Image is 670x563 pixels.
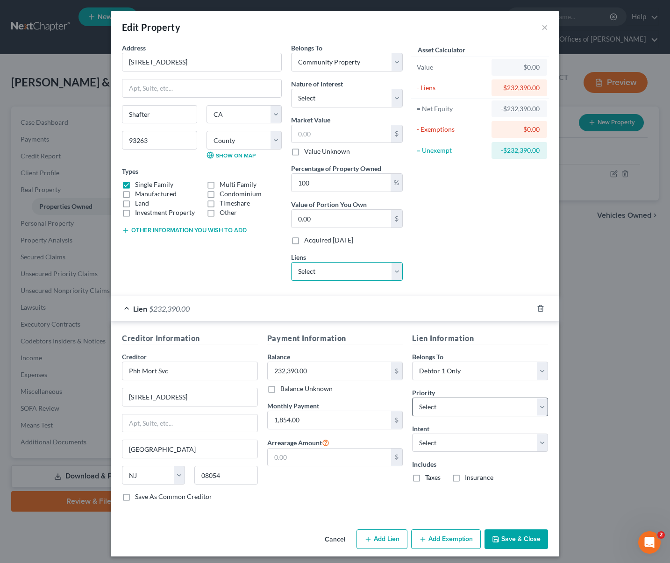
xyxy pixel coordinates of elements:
label: Single Family [135,180,173,189]
div: $ [391,210,402,228]
input: Enter city... [122,106,197,123]
button: Save & Close [485,529,548,549]
label: Land [135,199,149,208]
div: Value [417,63,487,72]
input: 0.00 [292,174,391,192]
div: $0.00 [499,125,540,134]
label: Condominium [220,189,262,199]
div: = Net Equity [417,104,487,114]
button: Add Exemption [411,529,481,549]
span: Belongs To [291,44,322,52]
label: Types [122,166,138,176]
label: Acquired [DATE] [304,235,353,245]
label: Arrearage Amount [267,437,329,448]
input: 0.00 [292,210,391,228]
h5: Creditor Information [122,333,258,344]
label: Save As Common Creditor [135,492,212,501]
input: Enter zip... [194,466,257,485]
label: Balance Unknown [280,384,333,393]
div: $232,390.00 [499,83,540,93]
div: Edit Property [122,21,180,34]
input: 0.00 [292,125,391,143]
span: Address [122,44,146,52]
input: Apt, Suite, etc... [122,414,257,432]
span: Priority [412,389,435,397]
label: Balance [267,352,290,362]
button: Other information you wish to add [122,227,247,234]
label: Multi Family [220,180,257,189]
button: Cancel [317,530,353,549]
label: Liens [291,252,306,262]
div: - Liens [417,83,487,93]
label: Intent [412,424,429,434]
label: Taxes [425,473,441,482]
button: × [542,21,548,33]
button: Add Lien [356,529,407,549]
div: $ [391,362,402,380]
input: Enter address... [122,388,257,406]
span: Belongs To [412,353,443,361]
input: Enter address... [122,53,281,71]
span: Lien [133,304,147,313]
label: Investment Property [135,208,195,217]
div: = Unexempt [417,146,487,155]
input: Search creditor by name... [122,362,258,380]
label: Asset Calculator [418,45,465,55]
div: $ [391,125,402,143]
div: % [391,174,402,192]
input: 0.00 [268,449,392,466]
input: Enter city... [122,440,257,458]
span: $232,390.00 [149,304,190,313]
input: 0.00 [268,362,392,380]
label: Market Value [291,115,330,125]
div: $0.00 [499,63,540,72]
input: Apt, Suite, etc... [122,79,281,97]
div: $ [391,411,402,429]
label: Nature of Interest [291,79,343,89]
div: $ [391,449,402,466]
input: 0.00 [268,411,392,429]
label: Other [220,208,237,217]
div: -$232,390.00 [499,146,540,155]
label: Manufactured [135,189,177,199]
label: Insurance [465,473,493,482]
label: Value Unknown [304,147,350,156]
label: Includes [412,459,548,469]
iframe: Intercom live chat [638,531,661,554]
div: - Exemptions [417,125,487,134]
span: 2 [657,531,665,539]
label: Value of Portion You Own [291,200,367,209]
span: Creditor [122,353,147,361]
div: -$232,390.00 [499,104,540,114]
h5: Payment Information [267,333,403,344]
h5: Lien Information [412,333,548,344]
input: Enter zip... [122,131,197,150]
label: Percentage of Property Owned [291,164,381,173]
a: Show on Map [207,151,256,159]
label: Monthly Payment [267,401,319,411]
label: Timeshare [220,199,250,208]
